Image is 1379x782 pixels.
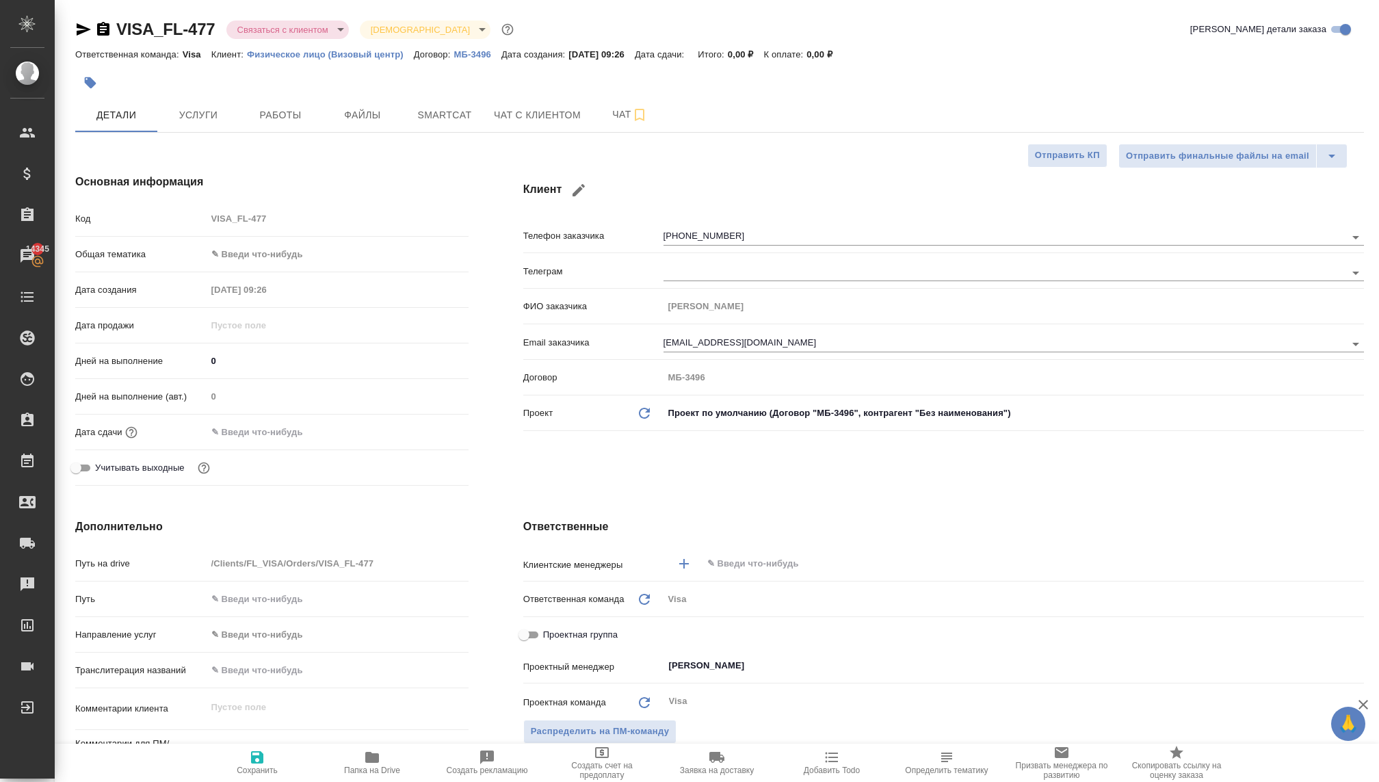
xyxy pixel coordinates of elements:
[1119,744,1234,782] button: Скопировать ссылку на оценку заказа
[889,744,1004,782] button: Определить тематику
[454,49,501,60] p: МБ-3496
[1346,335,1365,354] button: Open
[166,107,231,124] span: Услуги
[664,296,1364,316] input: Пустое поле
[523,592,625,606] p: Ответственная команда
[597,106,663,123] span: Чат
[568,49,635,60] p: [DATE] 09:26
[75,390,207,404] p: Дней на выполнение (авт.)
[1035,148,1100,164] span: Отправить КП
[635,49,687,60] p: Дата сдачи:
[1004,744,1119,782] button: Призвать менеджера по развитию
[523,720,677,744] span: В заказе уже есть ответственный ПМ или ПМ группа
[905,766,988,775] span: Определить тематику
[454,48,501,60] a: МБ-3496
[1118,144,1348,168] div: split button
[1118,144,1317,168] button: Отправить финальные файлы на email
[75,174,469,190] h4: Основная информация
[18,242,57,256] span: 14345
[531,724,670,740] span: Распределить на ПМ-команду
[523,336,664,350] p: Email заказчика
[200,744,315,782] button: Сохранить
[806,49,843,60] p: 0,00 ₽
[523,406,553,420] p: Проект
[414,49,454,60] p: Договор:
[75,49,183,60] p: Ответственная команда:
[75,737,207,764] p: Комментарии для ПМ/исполнителей
[344,766,400,775] span: Папка на Drive
[1346,228,1365,247] button: Open
[3,239,51,273] a: 14345
[207,387,469,406] input: Пустое поле
[698,49,727,60] p: Итого:
[75,319,207,333] p: Дата продажи
[207,589,469,609] input: ✎ Введи что-нибудь
[247,48,414,60] a: Физическое лицо (Визовый центр)
[207,351,469,371] input: ✎ Введи что-нибудь
[75,557,207,571] p: Путь на drive
[330,107,395,124] span: Файлы
[207,315,326,335] input: Пустое поле
[664,402,1364,425] div: Проект по умолчанию (Договор "МБ-3496", контрагент "Без наименования")
[523,300,664,313] p: ФИО заказчика
[706,556,1314,572] input: ✎ Введи что-нибудь
[680,766,754,775] span: Заявка на доставку
[501,49,568,60] p: Дата создания:
[195,459,213,477] button: Выбери, если сб и вс нужно считать рабочими днями для выполнения заказа.
[211,49,247,60] p: Клиент:
[430,744,544,782] button: Создать рекламацию
[631,107,648,123] svg: Подписаться
[543,628,618,642] span: Проектная группа
[668,547,700,580] button: Добавить менеджера
[523,174,1364,207] h4: Клиент
[233,24,332,36] button: Связаться с клиентом
[494,107,581,124] span: Чат с клиентом
[75,426,122,439] p: Дата сдачи
[1337,709,1360,738] span: 🙏
[211,248,452,261] div: ✎ Введи что-нибудь
[774,744,889,782] button: Добавить Todo
[207,660,469,680] input: ✎ Введи что-нибудь
[1356,562,1359,565] button: Open
[95,461,185,475] span: Учитывать выходные
[1126,148,1309,164] span: Отправить финальные файлы на email
[75,68,105,98] button: Добавить тэг
[1356,664,1359,667] button: Open
[207,280,326,300] input: Пустое поле
[659,744,774,782] button: Заявка на доставку
[360,21,490,39] div: Связаться с клиентом
[116,20,215,38] a: VISA_FL-477
[75,248,207,261] p: Общая тематика
[75,283,207,297] p: Дата создания
[728,49,764,60] p: 0,00 ₽
[211,628,452,642] div: ✎ Введи что-нибудь
[1331,707,1365,741] button: 🙏
[207,209,469,229] input: Пустое поле
[367,24,474,36] button: [DEMOGRAPHIC_DATA]
[553,761,651,780] span: Создать счет на предоплату
[1012,761,1111,780] span: Призвать менеджера по развитию
[523,696,606,709] p: Проектная команда
[75,628,207,642] p: Направление услуг
[1027,144,1107,168] button: Отправить КП
[83,107,149,124] span: Детали
[207,243,469,266] div: ✎ Введи что-нибудь
[207,553,469,573] input: Пустое поле
[664,588,1364,611] div: Visa
[523,519,1364,535] h4: Ответственные
[95,21,111,38] button: Скопировать ссылку
[207,623,469,647] div: ✎ Введи что-нибудь
[1190,23,1326,36] span: [PERSON_NAME] детали заказа
[122,423,140,441] button: Если добавить услуги и заполнить их объемом, то дата рассчитается автоматически
[183,49,211,60] p: Visa
[226,21,349,39] div: Связаться с клиентом
[523,720,677,744] button: Распределить на ПМ-команду
[75,664,207,677] p: Транслитерация названий
[544,744,659,782] button: Создать счет на предоплату
[523,660,664,674] p: Проектный менеджер
[523,229,664,243] p: Телефон заказчика
[75,519,469,535] h4: Дополнительно
[207,422,326,442] input: ✎ Введи что-нибудь
[248,107,313,124] span: Работы
[412,107,477,124] span: Smartcat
